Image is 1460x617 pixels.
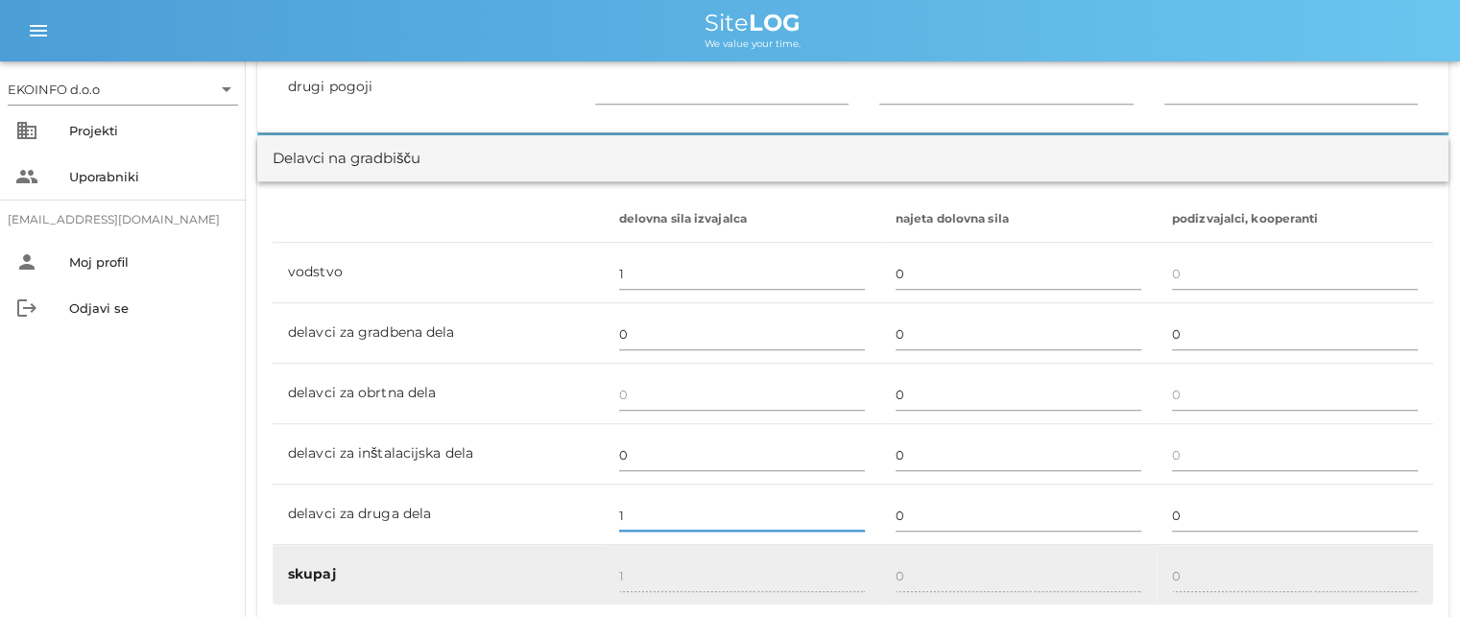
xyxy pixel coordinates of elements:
span: Site [705,9,801,36]
input: 0 [896,500,1141,531]
input: 0 [619,500,865,531]
input: 0 [619,319,865,349]
input: 0 [619,258,865,289]
input: 0 [1172,379,1418,410]
td: delavci za inštalacijska dela [273,424,604,485]
input: 0 [896,439,1141,470]
div: Moj profil [69,254,230,270]
i: people [15,165,38,188]
input: 0 [1172,258,1418,289]
div: EKOINFO d.o.o [8,74,238,105]
div: Pripomoček za klepet [1186,410,1460,617]
div: Uporabniki [69,169,230,184]
i: menu [27,19,50,42]
i: logout [15,297,38,320]
input: 0 [1172,500,1418,531]
i: business [15,119,38,142]
div: Projekti [69,123,230,138]
input: 0 [896,379,1141,410]
th: podizvajalci, kooperanti [1157,197,1433,243]
td: delavci za obrtna dela [273,364,604,424]
th: najeta dolovna sila [880,197,1157,243]
th: delovna sila izvajalca [604,197,880,243]
b: skupaj [288,565,336,582]
i: arrow_drop_down [215,78,238,101]
td: vodstvo [273,243,604,303]
i: person [15,250,38,273]
td: delavci za gradbena dela [273,303,604,364]
b: LOG [749,9,801,36]
div: Delavci na gradbišču [273,148,420,170]
input: 0 [896,319,1141,349]
div: Odjavi se [69,300,230,316]
input: 0 [619,379,865,410]
input: 0 [1172,319,1418,349]
input: 0 [896,258,1141,289]
td: drugi pogoji [273,58,580,117]
span: We value your time. [705,37,801,50]
td: delavci za druga dela [273,485,604,545]
div: EKOINFO d.o.o [8,81,100,98]
input: 0 [1172,439,1418,470]
input: 0 [619,439,865,470]
iframe: Chat Widget [1186,410,1460,617]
